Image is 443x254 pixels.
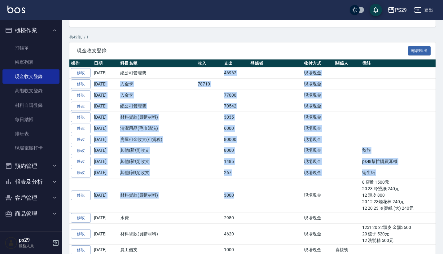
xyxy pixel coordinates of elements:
button: 商品管理 [2,206,59,222]
a: 修改 [71,79,91,89]
td: 現場現金 [302,212,334,223]
td: 現場現金 [302,223,334,244]
h5: ps29 [19,237,50,243]
td: 8000 [222,145,249,156]
button: 預約管理 [2,158,59,174]
a: 修改 [71,68,91,78]
td: [DATE] [92,90,119,101]
td: 現場現金 [302,178,334,212]
td: 現場現金 [302,90,334,101]
img: Person [5,237,17,249]
th: 關係人 [334,59,361,68]
a: 高階收支登錄 [2,84,59,98]
button: 登出 [412,4,436,16]
td: 現場現金 [302,167,334,178]
a: 修改 [71,190,91,200]
a: 修改 [71,135,91,144]
td: 現場現金 [302,156,334,167]
td: 3000 [222,178,249,212]
td: [DATE] [92,212,119,223]
a: 修改 [71,168,91,177]
td: [DATE] [92,167,119,178]
a: 修改 [71,124,91,133]
a: 現場電腦打卡 [2,141,59,155]
th: 收付方式 [302,59,334,68]
td: 房屋租金收支(租賃稅) [119,134,196,145]
td: 總公司管理費 [119,101,196,112]
button: save [370,4,382,16]
td: 入金卡 [119,79,196,90]
td: [DATE] [92,156,119,167]
th: 收入 [196,59,222,68]
a: 打帳單 [2,41,59,55]
td: 3035 [222,112,249,123]
td: 現場現金 [302,68,334,79]
th: 操作 [69,59,92,68]
a: 修改 [71,157,91,166]
td: [DATE] [92,123,119,134]
button: PS29 [385,4,409,16]
td: 1485 [222,156,249,167]
button: 報表匯出 [408,46,431,56]
td: 現場現金 [302,123,334,134]
td: 70542 [222,101,249,112]
td: 現場現金 [302,101,334,112]
th: 登錄者 [249,59,302,68]
td: 現場現金 [302,145,334,156]
img: Logo [7,6,25,13]
td: 80000 [222,134,249,145]
td: [DATE] [92,145,119,156]
td: 現場現金 [302,134,334,145]
p: 共 42 筆, 1 / 1 [69,34,436,40]
a: 修改 [71,213,91,223]
td: 267 [222,167,249,178]
td: 現場現金 [302,79,334,90]
a: 材料自購登錄 [2,98,59,112]
a: 修改 [71,229,91,239]
a: 報表匯出 [408,47,431,53]
a: 修改 [71,112,91,122]
th: 支出 [222,59,249,68]
th: 科目名稱 [119,59,196,68]
td: [DATE] [92,79,119,90]
p: 服務人員 [19,243,50,249]
th: 日期 [92,59,119,68]
td: [DATE] [92,101,119,112]
span: 現金收支登錄 [77,48,408,54]
td: [DATE] [92,112,119,123]
td: 水費 [119,212,196,223]
td: 2980 [222,212,249,223]
td: 入金卡 [119,90,196,101]
button: 客戶管理 [2,190,59,206]
td: 78710 [196,79,222,90]
td: 材料貨款(員購材料) [119,112,196,123]
td: 總公司管理費 [119,68,196,79]
div: PS29 [395,6,407,14]
td: 4620 [222,223,249,244]
a: 現金收支登錄 [2,69,59,84]
button: 報表及分析 [2,174,59,190]
td: [DATE] [92,68,119,79]
a: 修改 [71,90,91,100]
td: 其他(雜項)收支 [119,145,196,156]
button: 櫃檯作業 [2,22,59,38]
td: 46962 [222,68,249,79]
td: 77000 [222,90,249,101]
td: [DATE] [92,178,119,212]
a: 排班表 [2,127,59,141]
td: 材料貨款(員購材料) [119,223,196,244]
td: 材料貨款(員購材料) [119,178,196,212]
td: 6000 [222,123,249,134]
a: 帳單列表 [2,55,59,69]
td: 現場現金 [302,112,334,123]
a: 修改 [71,102,91,111]
td: [DATE] [92,134,119,145]
td: 其他(雜項)收支 [119,167,196,178]
td: 清潔用品(毛巾清洗) [119,123,196,134]
a: 每日結帳 [2,112,59,127]
td: [DATE] [92,223,119,244]
a: 修改 [71,146,91,155]
td: 其他(雜項)收支 [119,156,196,167]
